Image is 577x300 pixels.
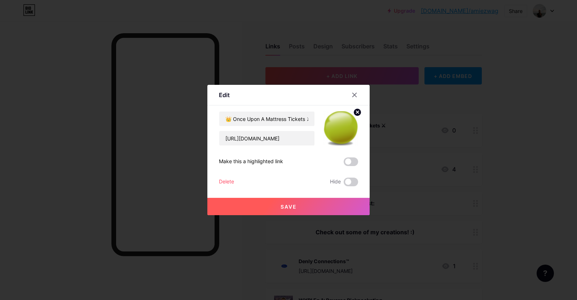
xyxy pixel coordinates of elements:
input: URL [219,131,314,145]
input: Title [219,112,314,126]
span: Save [281,204,297,210]
div: Make this a highlighted link [219,157,283,166]
img: link_thumbnail [323,111,358,146]
div: Edit [219,91,230,99]
button: Save [207,198,370,215]
span: Hide [330,178,341,186]
div: Delete [219,178,234,186]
